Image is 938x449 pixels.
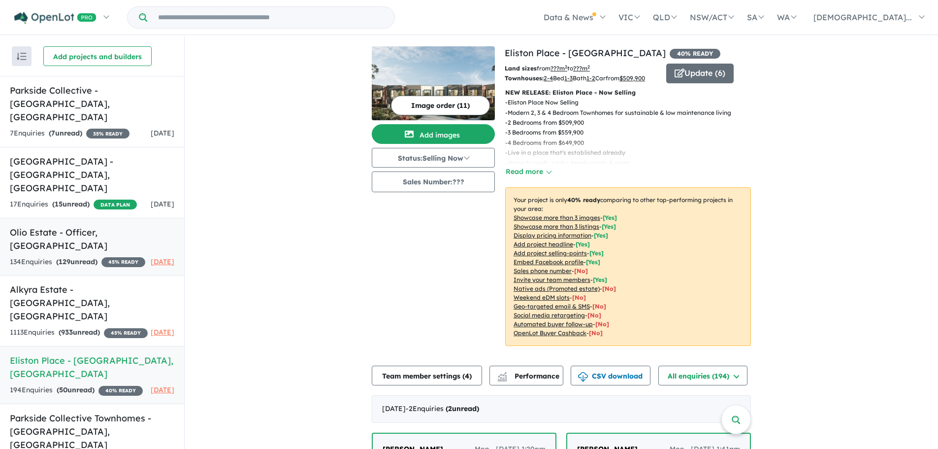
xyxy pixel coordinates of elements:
[10,327,148,339] div: 1113 Enquir ies
[514,329,586,337] u: OpenLot Buyer Cashback
[104,328,148,338] span: 45 % READY
[514,223,599,230] u: Showcase more than 3 listings
[505,98,739,107] p: - Eliston Place Now Selling
[499,372,559,380] span: Performance
[514,267,572,275] u: Sales phone number
[586,74,595,82] u: 1-2
[658,366,747,385] button: All enquiries (194)
[10,256,145,268] div: 134 Enquir ies
[52,200,90,208] strong: ( unread)
[43,46,152,66] button: Add projects and builders
[573,65,590,72] u: ???m
[149,7,392,28] input: Try estate name, suburb, builder or developer
[586,258,600,266] span: [ Yes ]
[505,74,544,82] b: Townhouses:
[666,64,734,83] button: Update (6)
[505,108,739,118] p: - Modern 2, 3 & 4 Bedroom Townhomes for sustainable & low maintenance living
[10,84,174,124] h5: Parkside Collective - [GEOGRAPHIC_DATA] , [GEOGRAPHIC_DATA]
[593,276,607,283] span: [ Yes ]
[372,395,751,423] div: [DATE]
[151,257,174,266] span: [DATE]
[514,276,590,283] u: Invite your team members
[505,148,739,158] p: - Live in a place that's established already
[576,241,590,248] span: [ Yes ]
[151,200,174,208] span: [DATE]
[587,64,590,69] sup: 2
[94,200,137,209] span: DATA PLAN
[505,158,739,168] p: - Home to ovals, parks, tennis courts & more
[505,128,739,138] p: - 3 Bedrooms from $559,900
[372,46,495,120] img: Eliston Place - Clyde
[498,372,507,378] img: line-chart.svg
[594,232,608,239] span: [ Yes ]
[514,311,585,319] u: Social media retargeting
[10,283,174,323] h5: Alkyra Estate - [GEOGRAPHIC_DATA] , [GEOGRAPHIC_DATA]
[505,47,666,59] a: Eliston Place - [GEOGRAPHIC_DATA]
[505,88,751,98] p: NEW RELEASE: Eliston Place - Now Selling
[514,320,593,328] u: Automated buyer follow-up
[505,166,551,177] button: Read more
[59,385,67,394] span: 50
[514,285,600,292] u: Native ads (Promoted estate)
[489,366,563,385] button: Performance
[51,129,55,138] span: 7
[10,384,143,396] div: 194 Enquir ies
[497,375,507,381] img: bar-chart.svg
[589,329,603,337] span: [No]
[567,196,600,204] b: 40 % ready
[10,354,174,380] h5: Eliston Place - [GEOGRAPHIC_DATA] , [GEOGRAPHIC_DATA]
[49,129,82,138] strong: ( unread)
[151,385,174,394] span: [DATE]
[670,49,720,59] span: 40 % READY
[514,249,587,257] u: Add project selling-points
[505,65,537,72] b: Land sizes
[505,73,659,83] p: Bed Bath Car from
[571,366,650,385] button: CSV download
[372,148,495,168] button: Status:Selling Now
[603,214,617,221] span: [ Yes ]
[589,249,604,257] span: [ Yes ]
[448,404,452,413] span: 2
[59,328,100,337] strong: ( unread)
[57,385,95,394] strong: ( unread)
[10,199,137,210] div: 17 Enquir ies
[574,267,588,275] span: [ No ]
[61,328,73,337] span: 933
[55,200,63,208] span: 15
[17,53,27,60] img: sort.svg
[619,74,645,82] u: $ 509,900
[505,118,739,128] p: - 2 Bedrooms from $509,900
[567,65,590,72] span: to
[56,257,97,266] strong: ( unread)
[514,294,570,301] u: Weekend eDM slots
[514,214,600,221] u: Showcase more than 3 images
[151,129,174,138] span: [DATE]
[595,320,609,328] span: [No]
[505,138,739,148] p: - 4 Bedrooms from $649,900
[587,311,601,319] span: [No]
[10,226,174,252] h5: Olio Estate - Officer , [GEOGRAPHIC_DATA]
[550,65,567,72] u: ??? m
[505,64,659,73] p: from
[602,223,616,230] span: [ Yes ]
[514,232,591,239] u: Display pricing information
[565,64,567,69] sup: 2
[98,386,143,396] span: 40 % READY
[465,372,469,380] span: 4
[572,294,586,301] span: [No]
[86,129,129,138] span: 35 % READY
[372,124,495,144] button: Add images
[514,258,583,266] u: Embed Facebook profile
[564,74,573,82] u: 1-3
[391,96,490,115] button: Image order (11)
[813,12,912,22] span: [DEMOGRAPHIC_DATA]...
[372,366,482,385] button: Team member settings (4)
[505,187,751,346] p: Your project is only comparing to other top-performing projects in your area: - - - - - - - - - -...
[446,404,479,413] strong: ( unread)
[406,404,479,413] span: - 2 Enquir ies
[101,257,145,267] span: 45 % READY
[602,285,616,292] span: [No]
[514,303,590,310] u: Geo-targeted email & SMS
[592,303,606,310] span: [No]
[59,257,70,266] span: 129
